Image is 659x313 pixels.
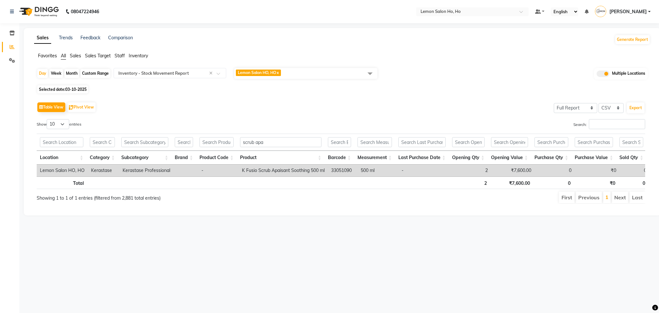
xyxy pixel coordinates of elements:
div: Month [64,69,79,78]
td: ₹0 [575,165,619,176]
span: Clear all [209,70,215,77]
th: ₹7,600.00 [490,176,533,189]
a: Sales [34,32,51,44]
button: Pivot View [67,102,96,112]
span: All [61,53,66,59]
input: Search Brand [175,137,193,147]
td: ₹7,600.00 [491,165,534,176]
th: Opening Value: activate to sort column ascending [488,151,531,165]
img: pivot.png [69,105,74,110]
button: Generate Report [615,35,650,44]
span: Inventory [129,53,148,59]
th: 0 [533,176,574,189]
td: 0 [534,165,575,176]
img: Umang Satra [595,6,606,17]
div: Showing 1 to 1 of 1 entries (filtered from 2,881 total entries) [37,191,284,202]
td: - [398,165,452,176]
input: Search Product [240,137,321,147]
a: x [276,70,279,75]
td: Kerastase Professional [119,165,173,176]
th: Brand: activate to sort column ascending [172,151,196,165]
a: 1 [605,194,608,200]
span: Sales [70,53,81,59]
input: Search Measurement [357,137,392,147]
label: Show entries [37,119,81,129]
span: Sales Target [85,53,111,59]
input: Search Location [40,137,83,147]
span: Selected date: [37,85,88,93]
a: Feedback [80,35,100,41]
td: Lemon Salon HO, HO [37,165,88,176]
label: Search: [573,119,645,129]
th: Measurement: activate to sort column ascending [354,151,395,165]
span: 03-10-2025 [65,87,87,92]
td: - [198,165,239,176]
select: Showentries [47,119,69,129]
span: Multiple Locations [612,71,645,77]
th: Sold Qty: activate to sort column ascending [616,151,646,165]
input: Search Subcategory [121,137,168,147]
td: K Fusio Scrub Apaisant Soothing 500 ml [239,165,328,176]
input: Search Opening Value [491,137,528,147]
span: Lemon Salon HO, HO [238,70,276,75]
button: Table View [37,102,65,112]
th: Last Purchase Date: activate to sort column ascending [395,151,449,165]
div: Week [49,69,63,78]
span: Favorites [38,53,57,59]
input: Search Purchase Qty [534,137,569,147]
th: Purchase Qty: activate to sort column ascending [531,151,572,165]
th: 0 [618,176,648,189]
th: Product: activate to sort column ascending [237,151,325,165]
img: logo [16,3,60,21]
th: Barcode: activate to sort column ascending [325,151,354,165]
th: Purchase Value: activate to sort column ascending [571,151,616,165]
span: Staff [115,53,125,59]
td: 2 [452,165,491,176]
td: Kerastase [88,165,119,176]
span: [PERSON_NAME] [609,8,647,15]
button: Export [627,102,645,113]
input: Search Sold Qty [619,137,643,147]
a: Comparison [108,35,133,41]
input: Search Category [90,137,115,147]
a: Trends [59,35,73,41]
th: Subcategory: activate to sort column ascending [118,151,172,165]
input: Search Barcode [328,137,351,147]
input: Search Last Purchase Date [398,137,446,147]
input: Search: [589,119,645,129]
div: Custom Range [80,69,110,78]
input: Search Product Code [200,137,234,147]
input: Search Purchase Value [575,137,613,147]
b: 08047224946 [71,3,99,21]
th: Category: activate to sort column ascending [87,151,118,165]
td: 0 [619,165,650,176]
th: Opening Qty: activate to sort column ascending [449,151,488,165]
td: 500 ml [357,165,398,176]
th: 2 [451,176,490,189]
input: Search Opening Qty [452,137,485,147]
th: Product Code: activate to sort column ascending [196,151,237,165]
th: ₹0 [574,176,618,189]
div: Day [37,69,48,78]
th: Location: activate to sort column ascending [37,151,87,165]
td: 33051090 [328,165,357,176]
th: Total [37,176,87,189]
